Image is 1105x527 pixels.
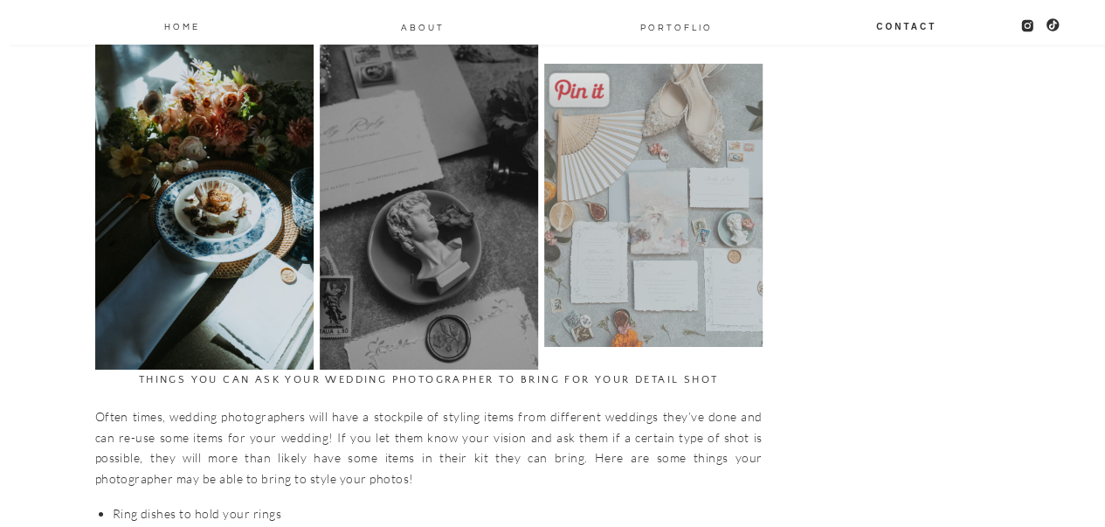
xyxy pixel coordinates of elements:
h3: Things you can ask your wedding photographer to bring for your detail shot [95,370,763,391]
p: Often times, wedding photographers will have a stockpile of styling items from different weddings... [95,406,763,489]
img: 32 things to pack for your wedding day detail photos 7 [544,64,763,347]
img: 32 things to pack for your wedding day detail photos 5 [95,41,314,369]
a: About [400,19,445,33]
img: 32 things to pack for your wedding day detail photos 6 [320,41,538,369]
a: Contact [875,18,938,32]
a: Home [163,18,202,32]
a: PORTOFLIO [633,19,720,33]
li: Ring dishes to hold your rings [113,503,763,524]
